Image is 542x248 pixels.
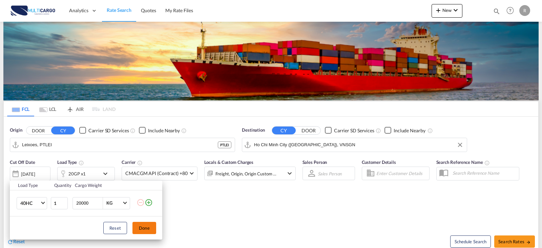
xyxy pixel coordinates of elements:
th: Load Type [10,180,50,190]
input: Qty [51,197,68,209]
md-select: Choose: 40HC [17,197,47,209]
button: Reset [103,222,127,234]
th: Quantity [50,180,71,190]
button: Done [132,222,156,234]
md-icon: icon-plus-circle-outline [145,198,153,207]
div: KG [106,200,112,206]
span: 40HC [20,200,40,207]
input: Enter Weight [76,197,103,209]
div: Cargo Weight [75,182,132,188]
md-icon: icon-minus-circle-outline [137,198,145,207]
